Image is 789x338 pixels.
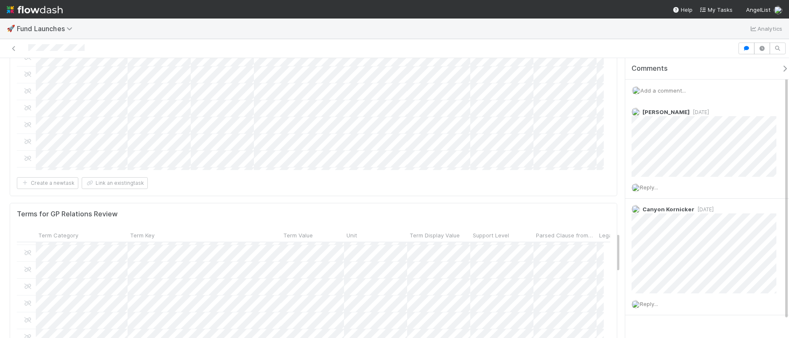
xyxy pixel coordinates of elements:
span: Support Level [473,231,509,240]
img: logo-inverted-e16ddd16eac7371096b0.svg [7,3,63,17]
span: Fund Launches [17,24,77,33]
img: avatar_d1f4bd1b-0b26-4d9b-b8ad-69b413583d95.png [632,300,640,309]
button: Create a newtask [17,177,78,189]
span: Term Category [38,231,78,240]
span: Reply... [640,301,658,307]
span: Term Key [130,231,155,240]
img: avatar_d1f4bd1b-0b26-4d9b-b8ad-69b413583d95.png [632,184,640,192]
img: avatar_d1f4bd1b-0b26-4d9b-b8ad-69b413583d95.png [632,205,640,213]
img: avatar_d1f4bd1b-0b26-4d9b-b8ad-69b413583d95.png [774,6,782,14]
span: Term Value [283,231,313,240]
span: My Tasks [699,6,733,13]
button: Link an existingtask [82,177,148,189]
span: Term Display Value [410,231,460,240]
span: Unit [347,231,357,240]
a: Analytics [749,24,782,34]
span: [PERSON_NAME] [642,109,690,115]
a: My Tasks [699,5,733,14]
span: Add a comment... [640,87,686,94]
span: 🚀 [7,25,15,32]
span: Canyon Kornicker [642,206,694,213]
span: Reply... [640,184,658,191]
span: Parsed Clause from LPA [536,231,594,240]
span: AngelList [746,6,770,13]
img: avatar_d1f4bd1b-0b26-4d9b-b8ad-69b413583d95.png [632,86,640,95]
img: avatar_0b1dbcb8-f701-47e0-85bc-d79ccc0efe6c.png [632,108,640,116]
div: Help [672,5,693,14]
h5: Terms for GP Relations Review [17,210,117,218]
span: [DATE] [694,206,714,213]
span: Comments [632,64,668,73]
span: Legal Team Notes [599,231,647,240]
span: [DATE] [690,109,709,115]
